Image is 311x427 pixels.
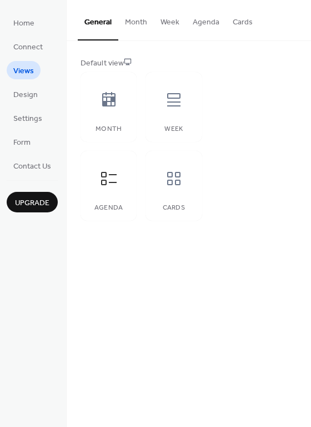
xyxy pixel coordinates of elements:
div: Month [92,125,126,133]
a: Form [7,133,37,151]
span: Contact Us [13,161,51,172]
span: Design [13,89,38,101]
div: Week [157,125,190,133]
a: Design [7,85,44,103]
a: Contact Us [7,156,58,175]
span: Home [13,18,34,29]
a: Connect [7,37,49,55]
span: Connect [13,42,43,53]
button: Upgrade [7,192,58,212]
div: Agenda [92,204,126,212]
a: Views [7,61,41,79]
a: Home [7,13,41,32]
div: Default view [81,58,295,69]
span: Form [13,137,31,149]
a: Settings [7,109,49,127]
span: Settings [13,113,42,125]
span: Views [13,65,34,77]
div: Cards [157,204,190,212]
span: Upgrade [15,197,49,209]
